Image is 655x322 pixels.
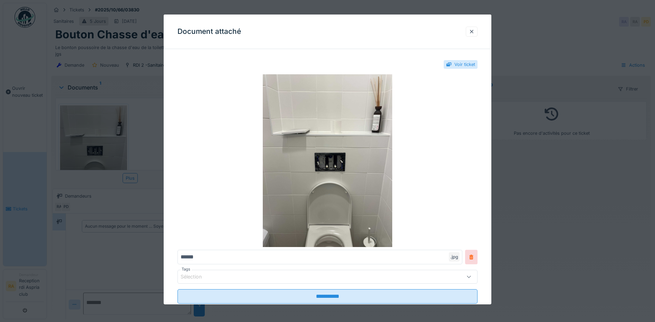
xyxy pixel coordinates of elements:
[181,273,212,281] div: Sélection
[177,27,241,36] h3: Document attaché
[177,74,478,247] img: b59682d2-3963-43db-9dd5-3b049303824c-micket.jpg
[449,252,460,262] div: .jpg
[454,61,475,68] div: Voir ticket
[180,266,192,272] label: Tags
